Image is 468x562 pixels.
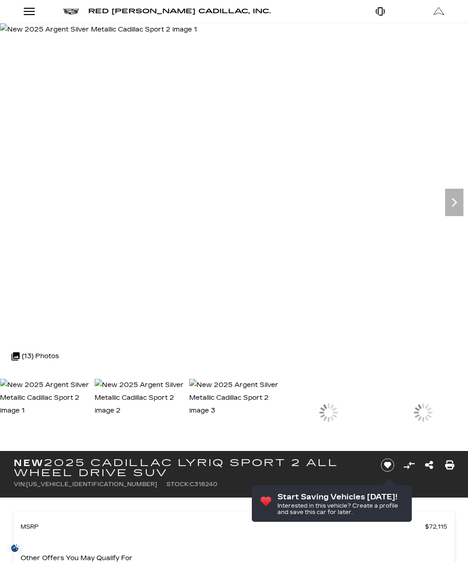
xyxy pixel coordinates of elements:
span: [US_VEHICLE_IDENTIFICATION_NUMBER] [26,481,157,488]
img: New 2025 Argent Silver Metallic Cadillac Sport 2 image 3 [189,379,279,417]
a: Share this New 2025 Cadillac LYRIQ Sport 2 All Wheel Drive SUV [425,459,433,472]
button: Save vehicle [378,458,398,472]
span: Stock: [166,481,190,488]
div: (13) Photos [7,345,64,367]
section: Click to Open Cookie Consent Modal [5,543,26,553]
a: Red [PERSON_NAME] Cadillac, Inc. [88,5,271,18]
img: New 2025 Argent Silver Metallic Cadillac Sport 2 image 2 [95,379,185,417]
span: VIN: [14,481,26,488]
button: Compare Vehicle [402,458,416,472]
span: $72,115 [425,520,447,533]
h1: 2025 Cadillac LYRIQ Sport 2 All Wheel Drive SUV [14,458,367,478]
strong: New [14,457,44,468]
span: Red [PERSON_NAME] Cadillac, Inc. [88,7,271,15]
span: C318240 [190,481,218,488]
img: Cadillac logo [63,9,79,15]
a: Cadillac logo [63,5,79,18]
a: MSRP $72,115 [21,520,447,533]
img: Opt-Out Icon [5,543,26,553]
a: Print this New 2025 Cadillac LYRIQ Sport 2 All Wheel Drive SUV [445,459,454,472]
div: Next [445,189,463,216]
span: MSRP [21,520,425,533]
